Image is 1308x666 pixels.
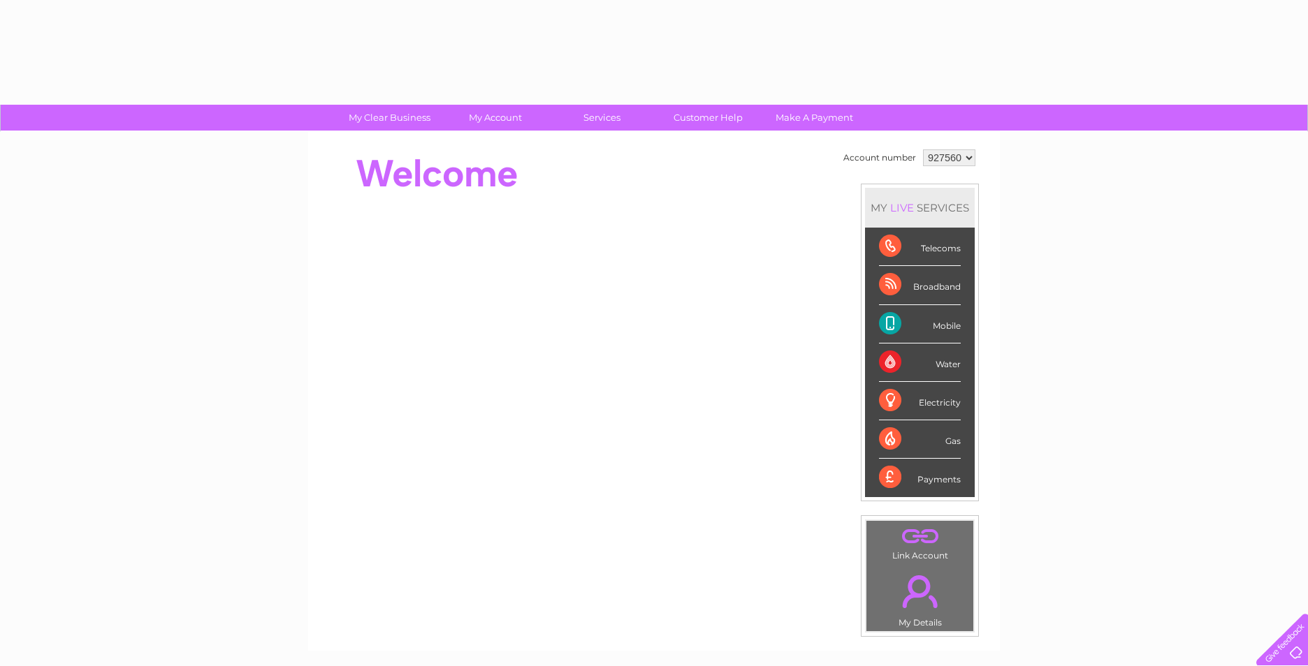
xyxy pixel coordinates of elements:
a: Services [544,105,660,131]
div: Water [879,343,961,382]
a: Make A Payment [757,105,872,131]
td: Link Account [866,520,974,564]
div: MY SERVICES [865,188,975,228]
a: My Clear Business [332,105,447,131]
td: Account number [840,146,920,170]
a: . [870,567,970,616]
a: . [870,524,970,549]
td: My Details [866,563,974,632]
div: Mobile [879,305,961,343]
div: Payments [879,459,961,496]
div: Broadband [879,266,961,304]
div: Electricity [879,382,961,420]
a: My Account [438,105,553,131]
a: Customer Help [651,105,766,131]
div: Telecoms [879,228,961,266]
div: Gas [879,420,961,459]
div: LIVE [887,201,917,214]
